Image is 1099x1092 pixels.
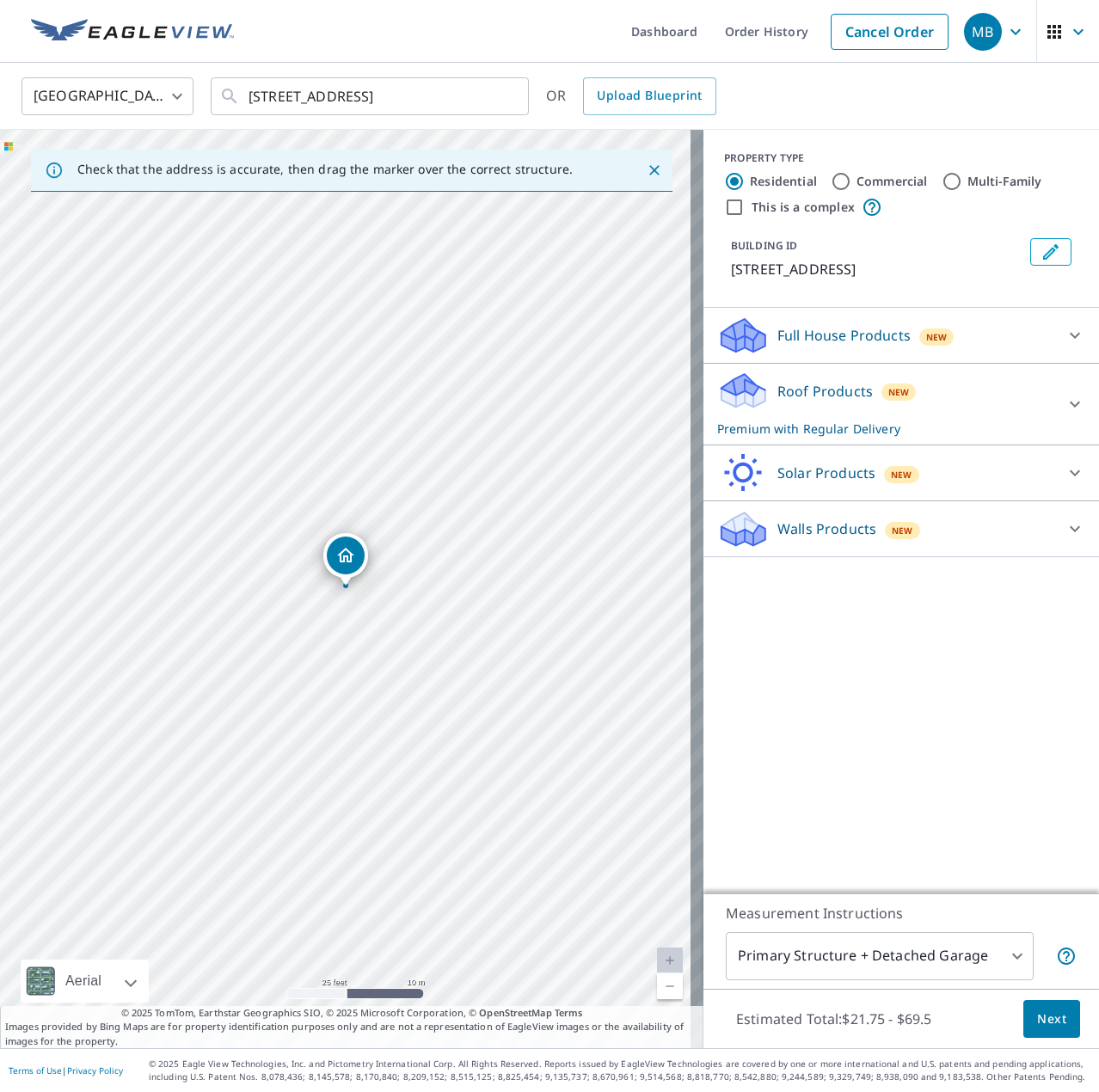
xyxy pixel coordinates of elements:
a: Cancel Order [831,14,949,50]
p: Full House Products [777,325,911,346]
button: Next [1023,1000,1080,1039]
span: Upload Blueprint [597,85,702,107]
div: PROPERTY TYPE [724,150,1078,166]
label: This is a complex [752,199,855,216]
a: Terms of Use [9,1064,62,1077]
a: Current Level 20, Zoom Out [657,973,683,999]
p: Estimated Total: $21.75 - $69.5 [722,1000,946,1038]
p: Walls Products [777,518,876,539]
span: Your report will include the primary structure and a detached garage if one exists. [1056,946,1077,966]
p: BUILDING ID [731,238,797,253]
div: Full House ProductsNew [717,315,1085,356]
a: Current Level 20, Zoom In Disabled [657,948,683,973]
a: OpenStreetMap [479,1006,551,1019]
div: Roof ProductsNewPremium with Regular Delivery [717,371,1085,438]
p: [STREET_ADDRESS] [731,259,1023,279]
label: Multi-Family [967,173,1042,190]
button: Edit building 1 [1030,238,1071,266]
div: MB [964,13,1002,51]
p: Roof Products [777,381,873,402]
p: Premium with Regular Delivery [717,420,1054,438]
span: Next [1037,1009,1066,1030]
div: OR [546,77,716,115]
span: New [891,468,912,482]
label: Commercial [856,173,928,190]
div: [GEOGRAPHIC_DATA] [21,72,193,120]
a: Privacy Policy [67,1064,123,1077]
img: EV Logo [31,19,234,45]
button: Close [643,159,666,181]
input: Search by address or latitude-longitude [249,72,494,120]
p: © 2025 Eagle View Technologies, Inc. and Pictometry International Corp. All Rights Reserved. Repo... [149,1058,1090,1083]
span: New [926,330,948,344]
span: New [892,524,913,537]
div: Dropped pin, building 1, Residential property, 8406 N 1000e Rd Manteno, IL 60950 [323,533,368,586]
p: Check that the address is accurate, then drag the marker over the correct structure. [77,162,573,177]
div: Aerial [21,960,149,1003]
p: Measurement Instructions [726,903,1077,923]
a: Upload Blueprint [583,77,715,115]
p: Solar Products [777,463,875,483]
div: Solar ProductsNew [717,452,1085,494]
p: | [9,1065,123,1076]
div: Walls ProductsNew [717,508,1085,549]
a: Terms [555,1006,583,1019]
label: Residential [750,173,817,190]
span: © 2025 TomTom, Earthstar Geographics SIO, © 2025 Microsoft Corporation, © [121,1006,583,1021]
div: Primary Structure + Detached Garage [726,932,1034,980]
span: New [888,385,910,399]
div: Aerial [60,960,107,1003]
